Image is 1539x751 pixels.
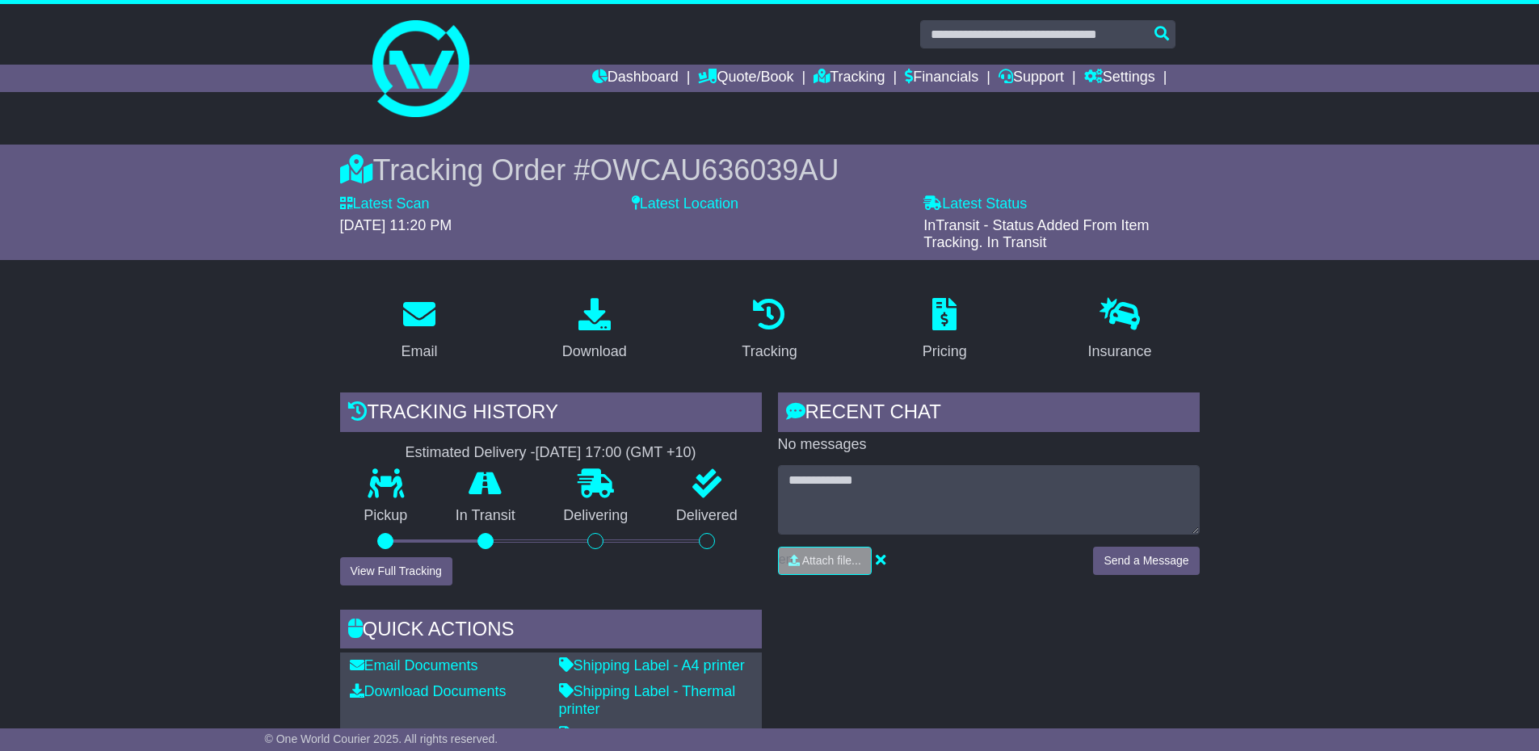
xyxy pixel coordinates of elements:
a: Financials [905,65,978,92]
a: Pricing [912,292,978,368]
div: Insurance [1088,341,1152,363]
a: Quote/Book [698,65,793,92]
p: Delivered [652,507,762,525]
div: Download [562,341,627,363]
label: Latest Status [923,195,1027,213]
a: Support [999,65,1064,92]
p: Delivering [540,507,653,525]
div: Quick Actions [340,610,762,653]
a: Dashboard [592,65,679,92]
a: Tracking [814,65,885,92]
p: No messages [778,436,1200,454]
button: Send a Message [1093,547,1199,575]
span: InTransit - Status Added From Item Tracking. In Transit [923,217,1149,251]
div: Pricing [923,341,967,363]
a: Email [390,292,448,368]
label: Latest Scan [340,195,430,213]
a: Shipping Label - Thermal printer [559,683,736,717]
p: In Transit [431,507,540,525]
span: © One World Courier 2025. All rights reserved. [265,732,498,745]
a: Insurance [1078,292,1163,368]
div: [DATE] 17:00 (GMT +10) [536,444,696,462]
div: Tracking history [340,392,762,436]
span: OWCAU636039AU [590,153,839,187]
label: Latest Location [632,195,738,213]
div: Email [401,341,437,363]
a: Tracking [731,292,807,368]
div: Tracking Order # [340,153,1200,187]
p: Pickup [340,507,432,525]
div: Tracking [742,341,797,363]
div: RECENT CHAT [778,392,1200,436]
button: View Full Tracking [340,557,452,585]
a: Email Documents [350,657,478,673]
a: Consignment Note [559,726,691,742]
div: Estimated Delivery - [340,444,762,462]
span: [DATE] 11:20 PM [340,217,452,233]
a: Download Documents [350,683,507,699]
a: Download [552,292,637,368]
a: Settings [1084,65,1155,92]
a: Shipping Label - A4 printer [559,657,745,673]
